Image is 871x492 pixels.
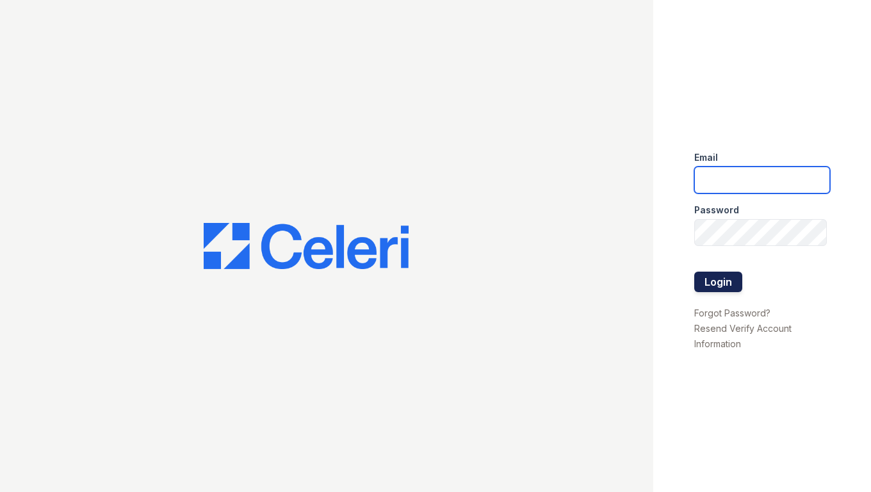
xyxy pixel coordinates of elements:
[204,223,409,269] img: CE_Logo_Blue-a8612792a0a2168367f1c8372b55b34899dd931a85d93a1a3d3e32e68fde9ad4.png
[694,272,742,292] button: Login
[694,307,770,318] a: Forgot Password?
[694,204,739,217] label: Password
[694,323,792,349] a: Resend Verify Account Information
[694,151,718,164] label: Email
